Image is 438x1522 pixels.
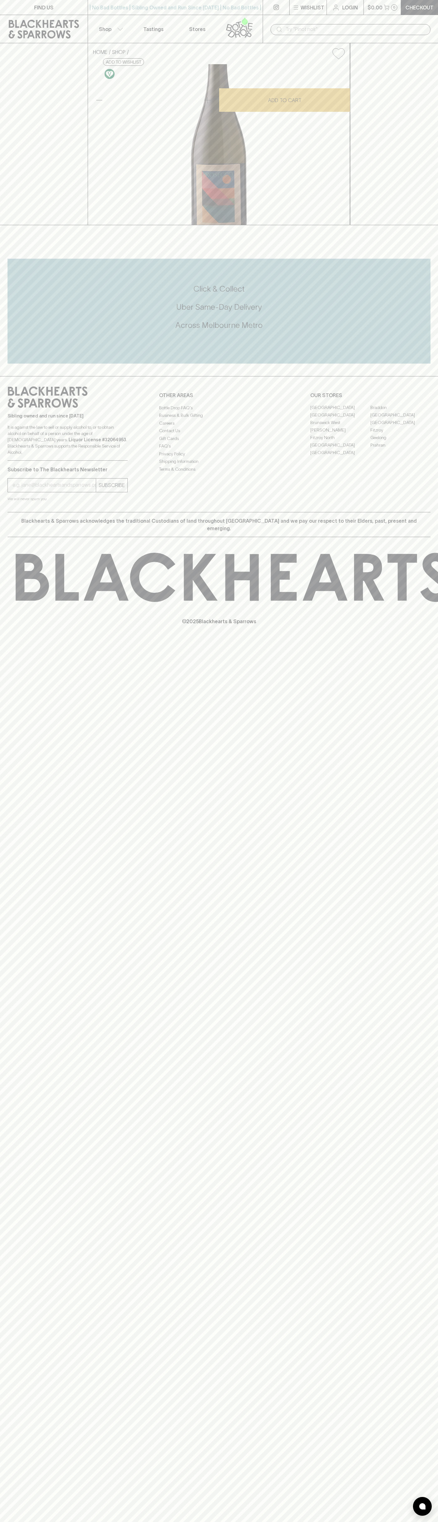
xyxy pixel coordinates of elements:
[105,69,115,79] img: Vegan
[370,442,430,449] a: Prahran
[286,24,425,34] input: Try "Pinot noir"
[189,25,205,33] p: Stores
[103,67,116,80] a: Made without the use of any animal products.
[93,49,107,55] a: HOME
[88,15,132,43] button: Shop
[310,427,370,434] a: [PERSON_NAME]
[159,427,279,435] a: Contact Us
[69,437,126,442] strong: Liquor License #32064953
[370,412,430,419] a: [GEOGRAPHIC_DATA]
[99,25,111,33] p: Shop
[8,302,430,312] h5: Uber Same-Day Delivery
[8,284,430,294] h5: Click & Collect
[8,320,430,330] h5: Across Melbourne Metro
[159,435,279,442] a: Gift Cards
[330,46,347,62] button: Add to wishlist
[159,404,279,412] a: Bottle Drop FAQ's
[370,404,430,412] a: Braddon
[103,58,144,66] button: Add to wishlist
[310,442,370,449] a: [GEOGRAPHIC_DATA]
[419,1503,425,1509] img: bubble-icon
[310,434,370,442] a: Fitzroy North
[301,4,324,11] p: Wishlist
[88,64,350,225] img: 19940.png
[13,480,96,490] input: e.g. jane@blackheartsandsparrows.com.au
[159,412,279,419] a: Business & Bulk Gifting
[219,88,350,112] button: ADD TO CART
[143,25,163,33] p: Tastings
[8,424,128,455] p: It is against the law to sell or supply alcohol to, or to obtain alcohol on behalf of a person un...
[96,479,127,492] button: SUBSCRIBE
[159,465,279,473] a: Terms & Conditions
[370,419,430,427] a: [GEOGRAPHIC_DATA]
[131,15,175,43] a: Tastings
[310,404,370,412] a: [GEOGRAPHIC_DATA]
[159,391,279,399] p: OTHER AREAS
[159,419,279,427] a: Careers
[370,427,430,434] a: Fitzroy
[393,6,395,9] p: 0
[12,517,426,532] p: Blackhearts & Sparrows acknowledges the traditional Custodians of land throughout [GEOGRAPHIC_DAT...
[310,412,370,419] a: [GEOGRAPHIC_DATA]
[175,15,219,43] a: Stores
[159,450,279,458] a: Privacy Policy
[8,466,128,473] p: Subscribe to The Blackhearts Newsletter
[405,4,434,11] p: Checkout
[159,458,279,465] a: Shipping Information
[310,419,370,427] a: Brunswick West
[8,413,128,419] p: Sibling owned and run since [DATE]
[370,434,430,442] a: Geelong
[310,449,370,457] a: [GEOGRAPHIC_DATA]
[342,4,358,11] p: Login
[99,481,125,489] p: SUBSCRIBE
[8,259,430,364] div: Call to action block
[8,496,128,502] p: We will never spam you
[368,4,383,11] p: $0.00
[310,391,430,399] p: OUR STORES
[159,443,279,450] a: FAQ's
[34,4,54,11] p: FIND US
[268,96,301,104] p: ADD TO CART
[112,49,126,55] a: SHOP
